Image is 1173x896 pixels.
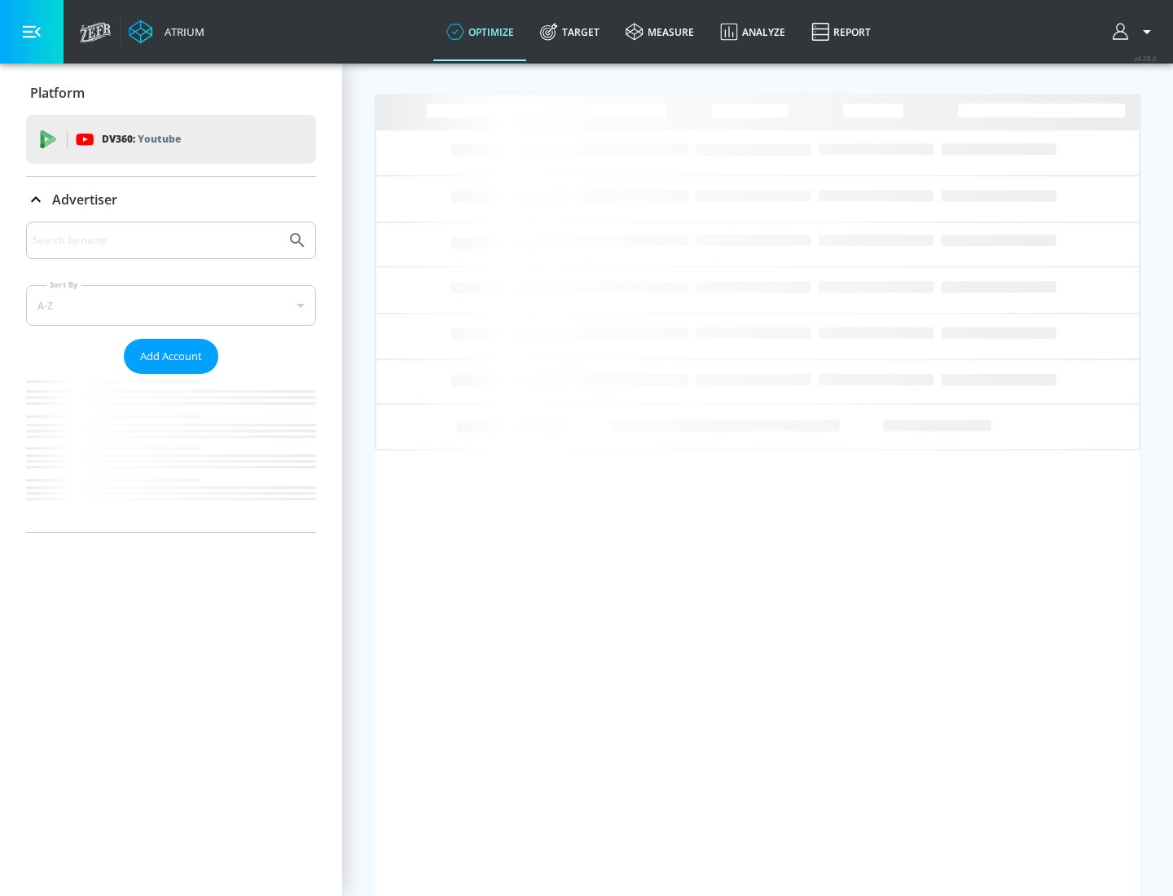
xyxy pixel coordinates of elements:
div: DV360: Youtube [26,115,316,164]
label: Sort By [46,279,81,290]
nav: list of Advertiser [26,374,316,532]
p: Advertiser [52,191,117,209]
div: Advertiser [26,222,316,532]
a: Report [798,2,884,61]
div: Atrium [158,24,204,39]
div: A-Z [26,285,316,326]
a: Analyze [707,2,798,61]
p: Youtube [138,130,181,147]
div: Platform [26,70,316,116]
div: Advertiser [26,177,316,222]
button: Add Account [124,339,218,374]
p: DV360: [102,130,181,148]
a: measure [613,2,707,61]
a: Target [527,2,613,61]
input: Search by name [33,230,279,251]
a: optimize [433,2,527,61]
a: Atrium [129,20,204,44]
p: Platform [30,84,85,102]
span: v 4.28.0 [1134,54,1157,63]
span: Add Account [140,347,202,366]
